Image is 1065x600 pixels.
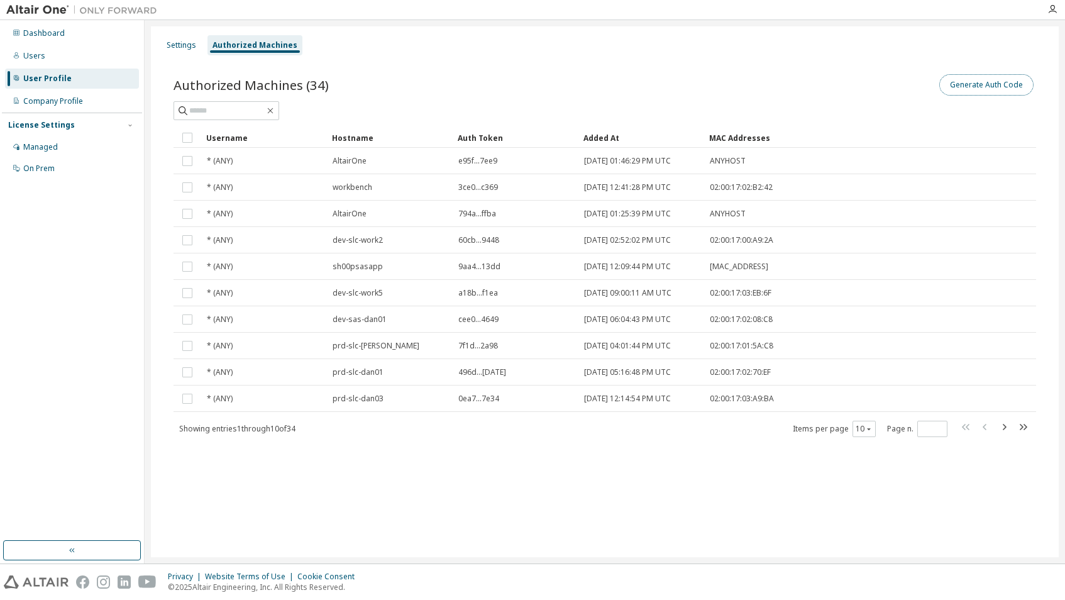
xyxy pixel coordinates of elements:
[458,394,499,404] span: 0ea7...7e34
[458,182,498,192] span: 3ce0...c369
[710,209,746,219] span: ANYHOST
[333,394,384,404] span: prd-slc-dan03
[710,182,773,192] span: 02:00:17:02:B2:42
[207,367,233,377] span: * (ANY)
[458,314,499,325] span: cee0...4649
[174,76,329,94] span: Authorized Machines (34)
[333,341,419,351] span: prd-slc-[PERSON_NAME]
[710,341,773,351] span: 02:00:17:01:5A:C8
[458,128,573,148] div: Auth Token
[206,128,322,148] div: Username
[584,262,671,272] span: [DATE] 12:09:44 PM UTC
[297,572,362,582] div: Cookie Consent
[856,424,873,434] button: 10
[212,40,297,50] div: Authorized Machines
[76,575,89,589] img: facebook.svg
[710,314,773,325] span: 02:00:17:02:08:C8
[118,575,131,589] img: linkedin.svg
[207,314,233,325] span: * (ANY)
[710,394,774,404] span: 02:00:17:03:A9:BA
[179,423,295,434] span: Showing entries 1 through 10 of 34
[939,74,1034,96] button: Generate Auth Code
[583,128,699,148] div: Added At
[584,209,671,219] span: [DATE] 01:25:39 PM UTC
[458,288,498,298] span: a18b...f1ea
[584,394,671,404] span: [DATE] 12:14:54 PM UTC
[207,156,233,166] span: * (ANY)
[207,394,233,404] span: * (ANY)
[205,572,297,582] div: Website Terms of Use
[207,262,233,272] span: * (ANY)
[333,209,367,219] span: AltairOne
[168,572,205,582] div: Privacy
[23,96,83,106] div: Company Profile
[333,288,383,298] span: dev-slc-work5
[333,314,387,325] span: dev-sas-dan01
[710,235,773,245] span: 02:00:17:00:A9:2A
[207,288,233,298] span: * (ANY)
[584,156,671,166] span: [DATE] 01:46:29 PM UTC
[6,4,163,16] img: Altair One
[332,128,448,148] div: Hostname
[167,40,196,50] div: Settings
[168,582,362,592] p: © 2025 Altair Engineering, Inc. All Rights Reserved.
[23,28,65,38] div: Dashboard
[4,575,69,589] img: altair_logo.svg
[333,235,383,245] span: dev-slc-work2
[709,128,904,148] div: MAC Addresses
[458,367,506,377] span: 496d...[DATE]
[333,262,383,272] span: sh00psasapp
[207,182,233,192] span: * (ANY)
[23,51,45,61] div: Users
[584,288,671,298] span: [DATE] 09:00:11 AM UTC
[584,235,671,245] span: [DATE] 02:52:02 PM UTC
[584,367,671,377] span: [DATE] 05:16:48 PM UTC
[584,341,671,351] span: [DATE] 04:01:44 PM UTC
[138,575,157,589] img: youtube.svg
[207,341,233,351] span: * (ANY)
[333,156,367,166] span: AltairOne
[23,142,58,152] div: Managed
[458,341,498,351] span: 7f1d...2a98
[710,156,746,166] span: ANYHOST
[333,182,372,192] span: workbench
[887,421,947,437] span: Page n.
[207,209,233,219] span: * (ANY)
[793,421,876,437] span: Items per page
[710,262,768,272] span: [MAC_ADDRESS]
[458,235,499,245] span: 60cb...9448
[207,235,233,245] span: * (ANY)
[458,262,500,272] span: 9aa4...13dd
[710,367,771,377] span: 02:00:17:02:70:EF
[710,288,771,298] span: 02:00:17:03:EB:6F
[8,120,75,130] div: License Settings
[97,575,110,589] img: instagram.svg
[584,182,671,192] span: [DATE] 12:41:28 PM UTC
[23,74,72,84] div: User Profile
[584,314,671,325] span: [DATE] 06:04:43 PM UTC
[458,156,497,166] span: e95f...7ee9
[458,209,496,219] span: 794a...ffba
[333,367,384,377] span: prd-slc-dan01
[23,164,55,174] div: On Prem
